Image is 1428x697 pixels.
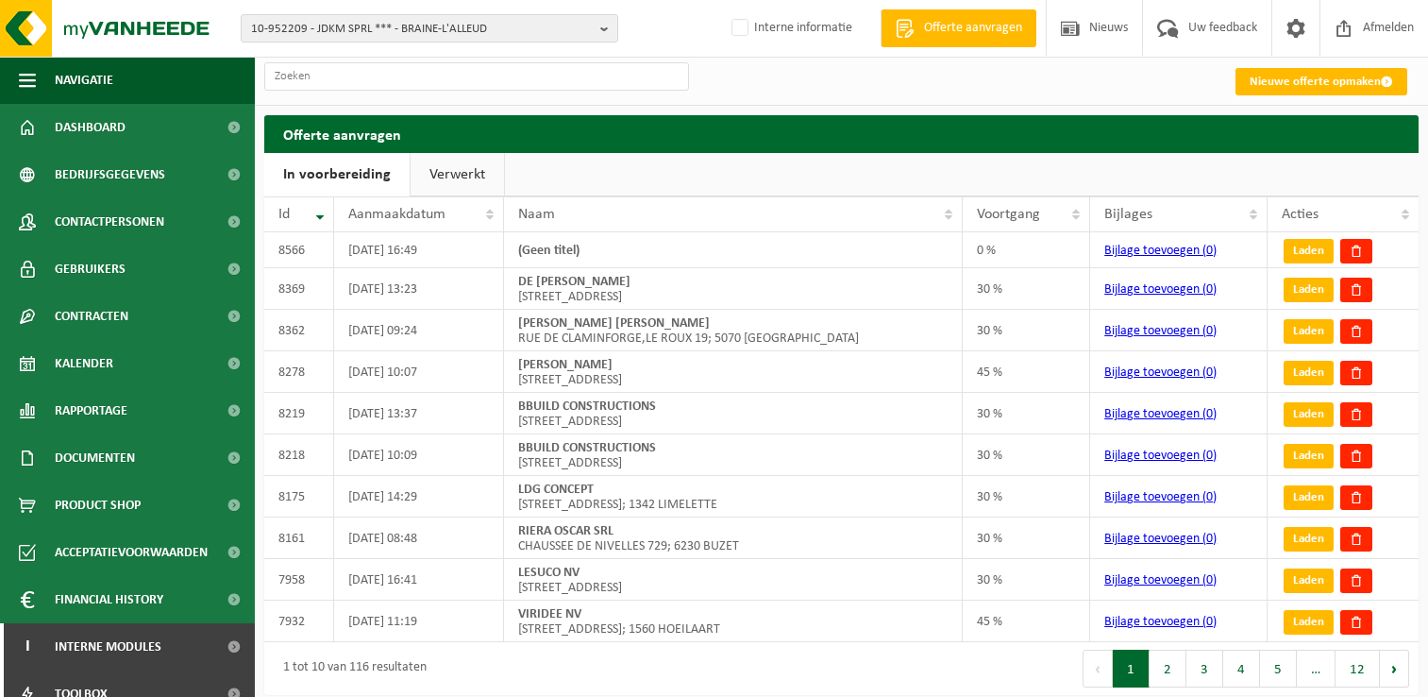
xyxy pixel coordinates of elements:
[55,57,113,104] span: Navigatie
[504,268,964,310] td: [STREET_ADDRESS]
[518,207,555,222] span: Naam
[504,393,964,434] td: [STREET_ADDRESS]
[1284,278,1334,302] a: Laden
[518,483,594,497] strong: LDG CONCEPT
[1284,239,1334,263] a: Laden
[518,275,630,289] strong: DE [PERSON_NAME]
[19,623,36,671] span: I
[963,232,1090,268] td: 0 %
[1284,361,1334,385] a: Laden
[1104,449,1217,463] a: Bijlage toevoegen (0)
[1104,615,1217,629] a: Bijlage toevoegen (0)
[1284,610,1334,635] a: Laden
[881,9,1036,47] a: Offerte aanvragen
[264,115,1419,152] h2: Offerte aanvragen
[518,316,710,331] strong: [PERSON_NAME] [PERSON_NAME]
[1206,532,1213,546] span: 0
[55,293,128,340] span: Contracten
[334,476,504,518] td: [DATE] 14:29
[1206,490,1213,504] span: 0
[264,232,334,268] td: 8566
[55,576,163,623] span: Financial History
[1113,650,1150,688] button: 1
[348,207,445,222] span: Aanmaakdatum
[334,393,504,434] td: [DATE] 13:37
[1083,650,1113,688] button: Previous
[264,153,410,196] a: In voorbereiding
[1284,569,1334,593] a: Laden
[504,310,964,351] td: RUE DE CLAMINFORGE,LE ROUX 19; 5070 [GEOGRAPHIC_DATA]
[1235,68,1407,95] a: Nieuwe offerte opmaken
[55,434,135,482] span: Documenten
[1284,319,1334,344] a: Laden
[264,518,334,559] td: 8161
[55,340,113,387] span: Kalender
[1104,207,1152,222] span: Bijlages
[1206,324,1213,338] span: 0
[963,601,1090,642] td: 45 %
[1206,282,1213,297] span: 0
[963,434,1090,476] td: 30 %
[1206,244,1213,258] span: 0
[251,15,593,43] span: 10-952209 - JDKM SPRL *** - BRAINE-L'ALLEUD
[728,14,852,42] label: Interne informatie
[1104,490,1217,504] a: Bijlage toevoegen (0)
[241,14,618,42] button: 10-952209 - JDKM SPRL *** - BRAINE-L'ALLEUD
[504,351,964,393] td: [STREET_ADDRESS]
[1260,650,1297,688] button: 5
[1104,407,1217,421] a: Bijlage toevoegen (0)
[1104,244,1217,258] a: Bijlage toevoegen (0)
[518,607,581,621] strong: VIRIDEE NV
[264,559,334,601] td: 7958
[1380,650,1409,688] button: Next
[1150,650,1186,688] button: 2
[334,310,504,351] td: [DATE] 09:24
[504,518,964,559] td: CHAUSSEE DE NIVELLES 729; 6230 BUZET
[1284,444,1334,468] a: Laden
[264,434,334,476] td: 8218
[518,566,580,580] strong: LESUCO NV
[518,244,580,258] strong: (Geen titel)
[1336,650,1380,688] button: 12
[411,153,504,196] a: Verwerkt
[1206,407,1213,421] span: 0
[264,601,334,642] td: 7932
[1297,650,1336,688] span: …
[518,358,613,372] strong: [PERSON_NAME]
[1282,207,1319,222] span: Acties
[1284,527,1334,552] a: Laden
[963,351,1090,393] td: 45 %
[504,559,964,601] td: [STREET_ADDRESS]
[55,151,165,198] span: Bedrijfsgegevens
[55,246,126,293] span: Gebruikers
[1206,573,1213,587] span: 0
[963,476,1090,518] td: 30 %
[334,434,504,476] td: [DATE] 10:09
[334,232,504,268] td: [DATE] 16:49
[1104,324,1217,338] a: Bijlage toevoegen (0)
[1284,402,1334,427] a: Laden
[977,207,1040,222] span: Voortgang
[334,559,504,601] td: [DATE] 16:41
[264,268,334,310] td: 8369
[1104,282,1217,297] a: Bijlage toevoegen (0)
[963,518,1090,559] td: 30 %
[264,310,334,351] td: 8362
[1206,615,1213,629] span: 0
[963,268,1090,310] td: 30 %
[334,268,504,310] td: [DATE] 13:23
[278,207,290,222] span: Id
[334,351,504,393] td: [DATE] 10:07
[55,104,126,151] span: Dashboard
[334,518,504,559] td: [DATE] 08:48
[1104,573,1217,587] a: Bijlage toevoegen (0)
[274,652,427,686] div: 1 tot 10 van 116 resultaten
[963,310,1090,351] td: 30 %
[55,198,164,246] span: Contactpersonen
[963,393,1090,434] td: 30 %
[1206,365,1213,380] span: 0
[334,601,504,642] td: [DATE] 11:19
[504,434,964,476] td: [STREET_ADDRESS]
[518,399,656,414] strong: BBUILD CONSTRUCTIONS
[264,393,334,434] td: 8219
